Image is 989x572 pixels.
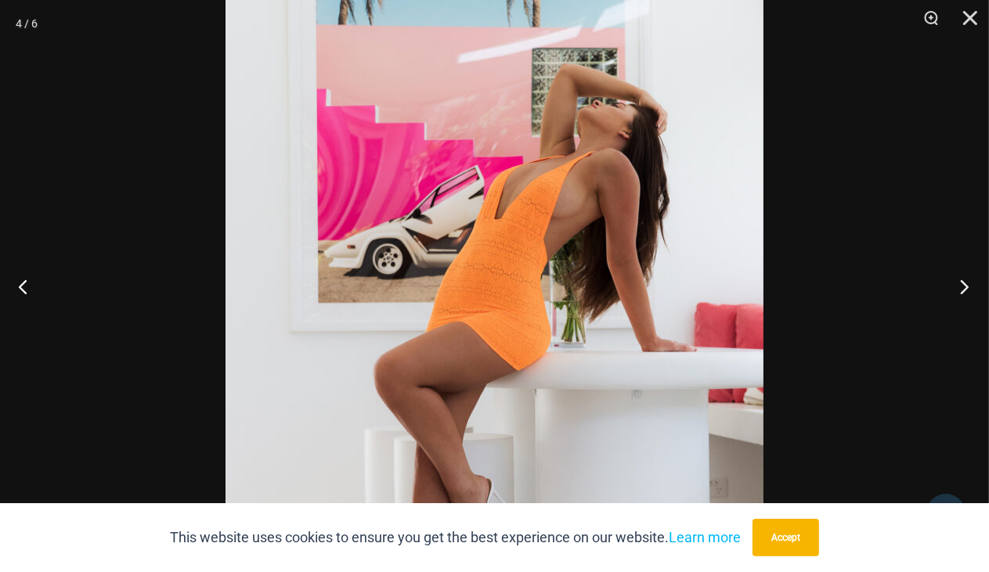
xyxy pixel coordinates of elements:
button: Next [930,247,989,326]
button: Accept [753,519,819,556]
div: 4 / 6 [16,12,38,35]
p: This website uses cookies to ensure you get the best experience on our website. [170,526,741,549]
a: Learn more [669,529,741,545]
